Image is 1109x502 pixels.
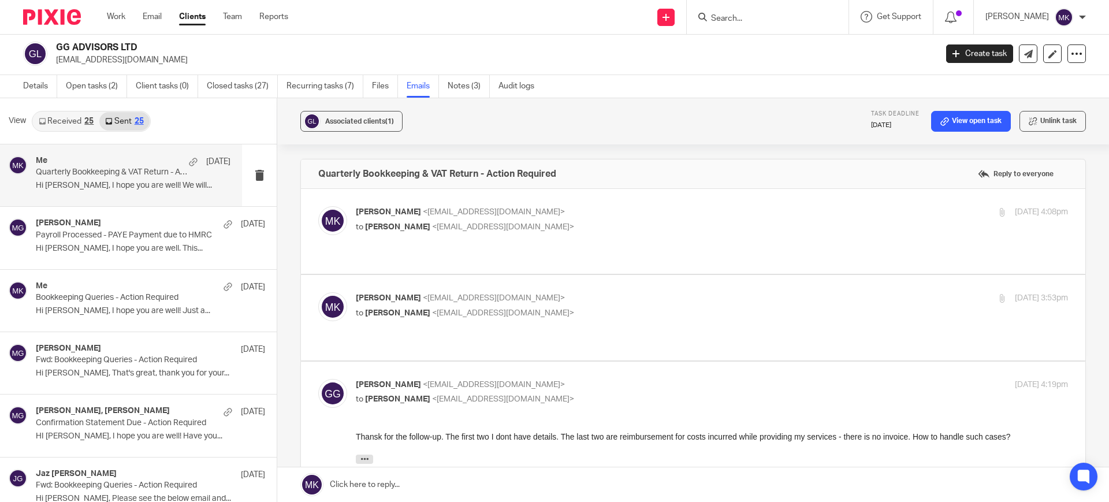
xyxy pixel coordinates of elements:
[1015,206,1068,218] p: [DATE] 4:08pm
[9,469,27,488] img: svg%3E
[356,208,421,216] span: [PERSON_NAME]
[356,395,363,403] span: to
[318,168,556,180] h4: Quarterly Bookkeeping & VAT Return - Action Required
[241,281,265,293] p: [DATE]
[318,292,347,321] img: svg%3E
[241,218,265,230] p: [DATE]
[300,111,403,132] button: Associated clients(1)
[871,111,920,117] span: Task deadline
[356,381,421,389] span: [PERSON_NAME]
[372,75,398,98] a: Files
[36,281,47,291] h4: Me
[56,54,929,66] p: [EMAIL_ADDRESS][DOMAIN_NAME]
[9,281,27,300] img: svg%3E
[871,121,920,130] p: [DATE]
[432,395,574,403] span: <[EMAIL_ADDRESS][DOMAIN_NAME]>
[223,11,242,23] a: Team
[23,9,81,25] img: Pixie
[36,469,117,479] h4: Jaz [PERSON_NAME]
[66,75,127,98] a: Open tasks (2)
[107,11,125,23] a: Work
[365,309,430,317] span: [PERSON_NAME]
[423,208,565,216] span: <[EMAIL_ADDRESS][DOMAIN_NAME]>
[318,206,347,235] img: svg%3E
[423,381,565,389] span: <[EMAIL_ADDRESS][DOMAIN_NAME]>
[36,230,219,240] p: Payroll Processed - PAYE Payment due to HMRC
[325,118,394,125] span: Associated clients
[36,369,265,378] p: Hi [PERSON_NAME], That's great, thank you for your...
[36,293,219,303] p: Bookkeeping Queries - Action Required
[207,75,278,98] a: Closed tasks (27)
[84,117,94,125] div: 25
[286,75,363,98] a: Recurring tasks (7)
[36,168,192,177] p: Quarterly Bookkeeping & VAT Return - Action Required
[365,395,430,403] span: [PERSON_NAME]
[206,156,230,168] p: [DATE]
[1015,292,1068,304] p: [DATE] 3:53pm
[9,115,26,127] span: View
[179,11,206,23] a: Clients
[36,406,170,416] h4: [PERSON_NAME], [PERSON_NAME]
[1015,379,1068,391] p: [DATE] 4:19pm
[318,379,347,408] img: svg%3E
[385,118,394,125] span: (1)
[975,165,1056,183] label: Reply to everyone
[36,244,265,254] p: Hi [PERSON_NAME], I hope you are well. This...
[407,75,439,98] a: Emails
[710,14,814,24] input: Search
[498,75,543,98] a: Audit logs
[9,156,27,174] img: svg%3E
[36,481,219,490] p: Fwd: Bookkeeping Queries - Action Required
[241,469,265,481] p: [DATE]
[36,306,265,316] p: Hi [PERSON_NAME], I hope you are well! Just a...
[877,13,921,21] span: Get Support
[143,11,162,23] a: Email
[36,418,219,428] p: Confirmation Statement Due - Action Required
[448,75,490,98] a: Notes (3)
[423,294,565,302] span: <[EMAIL_ADDRESS][DOMAIN_NAME]>
[135,117,144,125] div: 25
[356,223,363,231] span: to
[36,344,101,354] h4: [PERSON_NAME]
[36,218,101,228] h4: [PERSON_NAME]
[241,344,265,355] p: [DATE]
[9,218,27,237] img: svg%3E
[259,11,288,23] a: Reports
[985,11,1049,23] p: [PERSON_NAME]
[36,156,47,166] h4: Me
[23,42,47,66] img: svg%3E
[356,294,421,302] span: [PERSON_NAME]
[136,75,198,98] a: Client tasks (0)
[9,406,27,425] img: svg%3E
[23,75,57,98] a: Details
[9,344,27,362] img: svg%3E
[36,181,230,191] p: Hi [PERSON_NAME], I hope you are well! We will...
[432,309,574,317] span: <[EMAIL_ADDRESS][DOMAIN_NAME]>
[1055,8,1073,27] img: svg%3E
[33,112,99,131] a: Received25
[36,432,265,441] p: HI [PERSON_NAME], I hope you are well! Have you...
[365,223,430,231] span: [PERSON_NAME]
[946,44,1013,63] a: Create task
[356,309,363,317] span: to
[303,113,321,130] img: svg%3E
[1019,111,1086,132] button: Unlink task
[36,355,219,365] p: Fwd: Bookkeeping Queries - Action Required
[432,223,574,231] span: <[EMAIL_ADDRESS][DOMAIN_NAME]>
[241,406,265,418] p: [DATE]
[99,112,149,131] a: Sent25
[56,42,754,54] h2: GG ADVISORS LTD
[931,111,1011,132] a: View open task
